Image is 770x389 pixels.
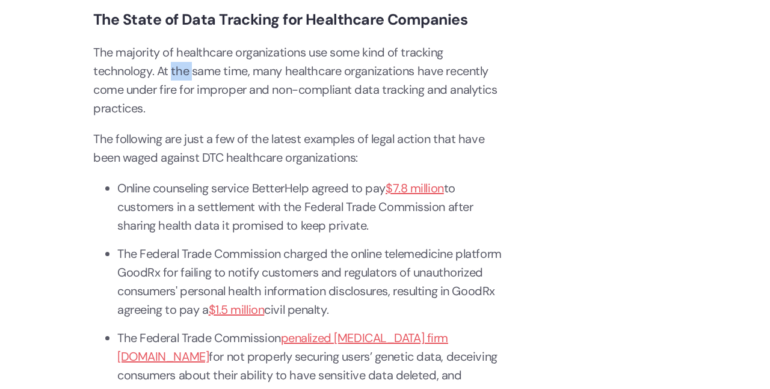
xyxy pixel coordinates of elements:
li: The Federal Trade Commission charged the online telemedicine platform GoodRx for failing to notif... [117,245,502,319]
strong: The State of Data Tracking for Healthcare Companies [93,10,467,29]
li: Online counseling service BetterHelp agreed to pay to customers in a settlement with the Federal ... [117,179,502,235]
p: The following are just a few of the latest examples of legal action that have been waged against ... [93,130,502,167]
a: penalized [MEDICAL_DATA] firm [DOMAIN_NAME] [117,330,448,364]
p: The majority of healthcare organizations use some kind of tracking technology. At the same time, ... [93,43,502,118]
a: $1.5 million [209,302,265,317]
a: $7.8 million [386,180,444,196]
